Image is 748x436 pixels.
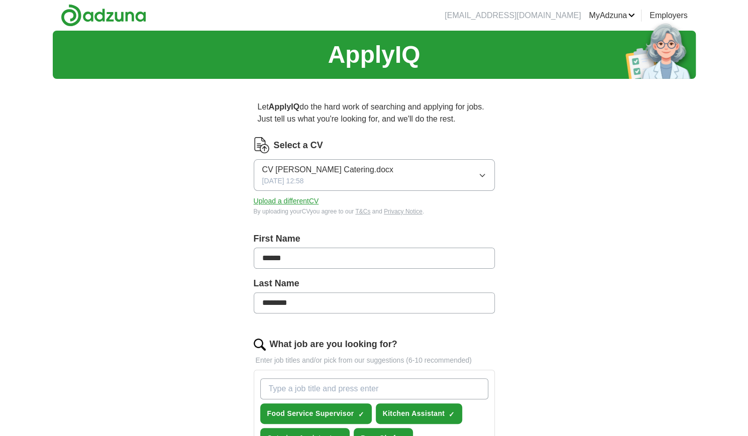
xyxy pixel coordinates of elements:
[254,232,495,246] label: First Name
[254,207,495,216] div: By uploading your CV you agree to our and .
[328,37,420,73] h1: ApplyIQ
[260,378,488,399] input: Type a job title and press enter
[262,176,304,186] span: [DATE] 12:58
[449,410,455,418] span: ✓
[262,164,393,176] span: CV [PERSON_NAME] Catering.docx
[254,277,495,290] label: Last Name
[376,403,463,424] button: Kitchen Assistant✓
[383,408,445,419] span: Kitchen Assistant
[260,403,372,424] button: Food Service Supervisor✓
[445,10,581,22] li: [EMAIL_ADDRESS][DOMAIN_NAME]
[650,10,688,22] a: Employers
[61,4,146,27] img: Adzuna logo
[269,102,299,111] strong: ApplyIQ
[254,97,495,129] p: Let do the hard work of searching and applying for jobs. Just tell us what you're looking for, an...
[254,196,319,206] button: Upload a differentCV
[384,208,422,215] a: Privacy Notice
[270,338,397,351] label: What job are you looking for?
[274,139,323,152] label: Select a CV
[254,159,495,191] button: CV [PERSON_NAME] Catering.docx[DATE] 12:58
[589,10,635,22] a: MyAdzuna
[254,339,266,351] img: search.png
[267,408,354,419] span: Food Service Supervisor
[355,208,370,215] a: T&Cs
[254,355,495,366] p: Enter job titles and/or pick from our suggestions (6-10 recommended)
[254,137,270,153] img: CV Icon
[358,410,364,418] span: ✓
